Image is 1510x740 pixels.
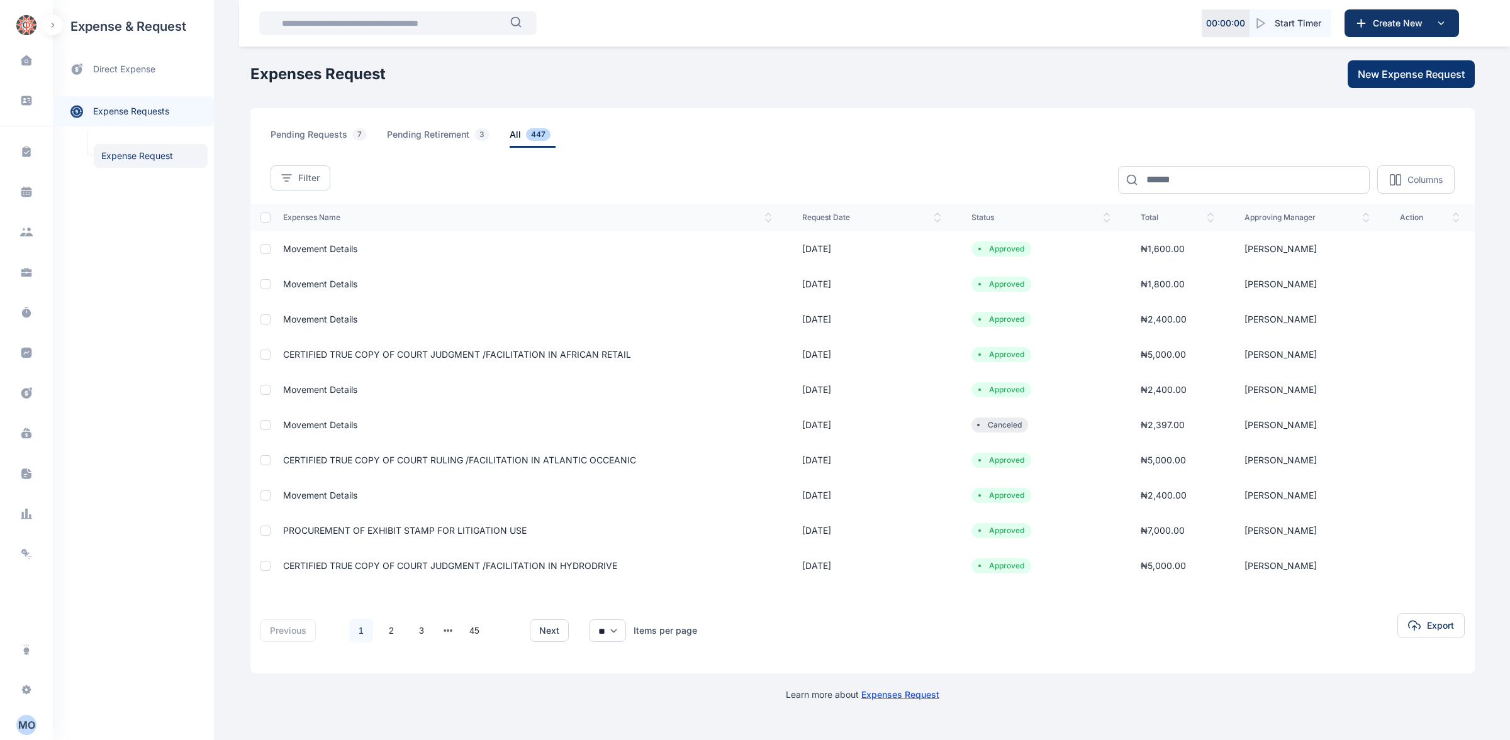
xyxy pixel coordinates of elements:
span: New Expense Request [1358,67,1465,82]
button: New Expense Request [1348,60,1475,88]
span: 7 [352,128,367,141]
span: ₦ 5,000.00 [1141,349,1186,360]
button: MO [8,715,45,735]
span: 3 [474,128,489,141]
a: PROCUREMENT OF EXHIBIT STAMP FOR LITIGATION USE [283,525,527,536]
span: pending requests [271,128,372,148]
li: 45 [462,618,487,643]
td: [DATE] [787,231,956,267]
a: 1 [349,619,373,643]
td: [PERSON_NAME] [1229,548,1385,583]
td: [PERSON_NAME] [1229,443,1385,478]
li: Approved [976,490,1026,500]
td: [PERSON_NAME] [1229,372,1385,407]
a: CERTIFIED TRUE COPY OF COURT JUDGMENT /FACILITATION IN AFRICAN RETAIL [283,349,631,360]
span: ₦ 1,600.00 [1141,243,1185,254]
span: 447 [526,128,551,141]
li: 1 [349,618,374,643]
div: Items per page [634,624,697,637]
a: direct expense [53,53,214,86]
span: Filter [298,172,320,184]
td: [PERSON_NAME] [1229,478,1385,513]
a: Expenses Request [861,689,939,700]
td: [PERSON_NAME] [1229,302,1385,337]
a: CERTIFIED TRUE COPY OF COURT JUDGMENT /FACILITATION IN HYDRODRIVE [283,560,617,571]
td: [DATE] [787,548,956,583]
button: Export [1397,613,1465,638]
span: total [1141,213,1214,223]
button: next page [444,622,453,639]
span: all [510,128,556,148]
span: pending retirement [387,128,495,148]
li: Approved [976,314,1026,324]
li: Canceled [976,420,1023,430]
button: Filter [271,165,330,191]
a: 2 [379,619,403,643]
button: Columns [1377,165,1455,194]
li: Approved [976,526,1026,536]
span: Create New [1368,17,1433,30]
div: M O [16,717,36,732]
td: [DATE] [787,443,956,478]
li: Approved [976,561,1026,571]
span: ₦ 2,400.00 [1141,490,1187,500]
li: Approved [976,455,1026,465]
li: 下一页 [492,622,510,639]
span: action [1400,213,1460,223]
td: [PERSON_NAME] [1229,231,1385,267]
span: status [971,213,1110,223]
a: CERTIFIED TRUE COPY OF COURT RULING /FACILITATION IN ATLANTIC OCCEANIC [283,455,636,465]
a: movement details [283,279,357,289]
a: 45 [462,619,486,643]
div: expense requests [53,86,214,126]
span: expenses Name [283,213,772,223]
span: ₦ 2,400.00 [1141,384,1187,395]
button: next [530,619,569,642]
span: ₦ 1,800.00 [1141,279,1185,289]
span: approving manager [1244,213,1370,223]
td: [DATE] [787,513,956,548]
li: 2 [379,618,404,643]
td: [DATE] [787,337,956,372]
span: Start Timer [1275,17,1321,30]
p: Learn more about [786,688,939,701]
a: expense requests [53,96,214,126]
a: pending retirement3 [387,128,510,148]
td: [DATE] [787,267,956,302]
p: Columns [1407,174,1443,186]
td: [PERSON_NAME] [1229,337,1385,372]
span: request date [802,213,941,223]
a: movement details [283,419,357,430]
a: movement details [283,490,357,500]
h1: Expenses Request [250,64,386,84]
span: direct expense [93,63,155,76]
span: ₦ 5,000.00 [1141,560,1186,571]
td: [DATE] [787,407,956,443]
a: 3 [410,619,433,643]
td: [DATE] [787,302,956,337]
a: movement details [283,314,357,324]
td: [PERSON_NAME] [1229,267,1385,302]
a: all447 [510,128,571,148]
a: movement details [283,384,357,395]
td: [PERSON_NAME] [1229,407,1385,443]
td: [PERSON_NAME] [1229,513,1385,548]
span: ₦ 2,397.00 [1141,419,1185,430]
span: Export [1427,619,1454,632]
a: movement details [283,243,357,254]
a: pending requests7 [271,128,387,148]
li: 3 [409,618,434,643]
span: ₦ 5,000.00 [1141,455,1186,465]
span: Expense Request [94,144,208,168]
button: Create New [1345,9,1459,37]
button: MO [16,715,36,735]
